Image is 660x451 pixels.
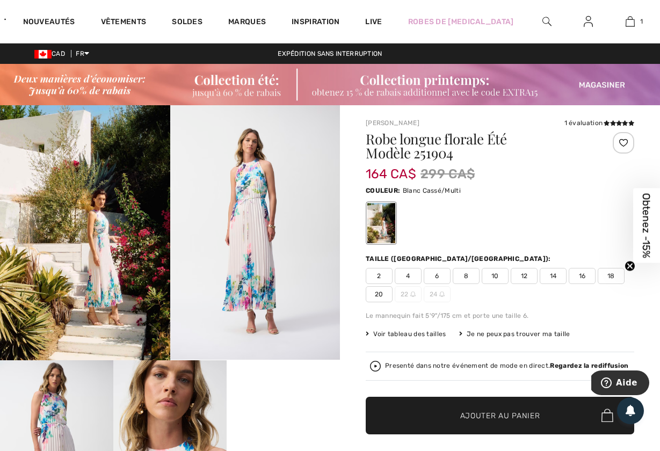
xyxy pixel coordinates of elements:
h1: Robe longue florale Été Modèle 251904 [366,132,590,160]
a: [PERSON_NAME] [366,119,419,127]
iframe: Ouvre un widget dans lequel vous pouvez trouver plus d’informations [591,370,649,397]
button: Ajouter au panier [366,397,634,434]
span: 299 CA$ [420,164,475,184]
img: ring-m.svg [410,292,416,297]
span: 2 [366,268,393,284]
span: 16 [569,268,596,284]
span: 24 [424,286,451,302]
img: Mes infos [584,15,593,28]
a: Soldes [172,17,202,28]
div: Je ne peux pas trouver ma taille [459,329,570,339]
img: recherche [542,15,552,28]
span: 20 [366,286,393,302]
span: 22 [395,286,422,302]
img: Mon panier [626,15,635,28]
div: Le mannequin fait 5'9"/175 cm et porte une taille 6. [366,311,634,321]
div: 1 évaluation [564,118,634,128]
span: 4 [395,268,422,284]
span: 6 [424,268,451,284]
span: Couleur: [366,187,400,194]
span: 164 CA$ [366,156,416,181]
a: Nouveautés [23,17,75,28]
strong: Regardez la rediffusion [550,362,628,369]
span: FR [76,50,89,57]
span: 8 [453,268,480,284]
span: 18 [598,268,625,284]
img: Regardez la rediffusion [370,361,381,372]
img: Robe Longue Florale &Eacute;t&eacute; mod&egrave;le 251904. 2 [170,105,340,360]
span: 10 [482,268,509,284]
img: 1ère Avenue [4,9,6,30]
video: Your browser does not support the video tag. [227,360,340,417]
span: 12 [511,268,538,284]
span: CAD [34,50,69,57]
a: Marques [228,17,266,28]
span: Blanc Cassé/Multi [403,187,461,194]
img: Canadian Dollar [34,50,52,59]
a: Se connecter [575,15,601,28]
a: Live [365,16,382,27]
span: Obtenez -15% [641,193,653,258]
span: Voir tableau des tailles [366,329,446,339]
span: Inspiration [292,17,339,28]
a: Robes de [MEDICAL_DATA] [408,16,514,27]
div: Blanc Cassé/Multi [367,203,395,243]
a: 1 [610,15,651,28]
img: Bag.svg [601,409,613,423]
div: Taille ([GEOGRAPHIC_DATA]/[GEOGRAPHIC_DATA]): [366,254,553,264]
span: 14 [540,268,567,284]
div: Obtenez -15%Close teaser [633,188,660,263]
span: 1 [640,17,643,26]
button: Close teaser [625,261,635,272]
img: ring-m.svg [439,292,445,297]
div: Presenté dans notre événement de mode en direct. [385,362,628,369]
a: Vêtements [101,17,147,28]
span: Ajouter au panier [460,410,540,421]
